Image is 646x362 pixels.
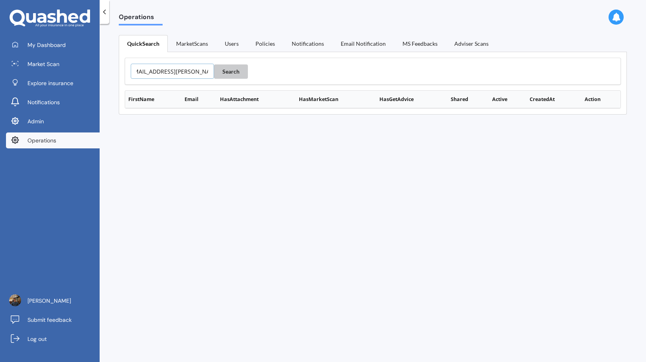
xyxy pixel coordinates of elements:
[214,64,248,79] button: Search
[6,94,100,110] a: Notifications
[27,98,60,106] span: Notifications
[216,35,247,52] a: Users
[6,312,100,328] a: Submit feedback
[217,91,296,108] th: HasAttachment
[6,56,100,72] a: Market Scan
[168,35,216,52] a: MarketScans
[283,35,332,52] a: Notifications
[247,35,283,52] a: Policies
[6,331,100,347] a: Log out
[446,35,497,52] a: Adviser Scans
[27,136,56,144] span: Operations
[6,132,100,148] a: Operations
[27,297,71,305] span: [PERSON_NAME]
[448,91,489,108] th: Shared
[6,37,100,53] a: My Dashboard
[125,91,182,108] th: FirstName
[27,335,47,343] span: Log out
[6,113,100,129] a: Admin
[582,91,621,108] th: Action
[394,35,446,52] a: MS Feedbacks
[119,13,163,24] span: Operations
[119,35,168,52] a: QuickSearch
[296,91,376,108] th: HasMarketScan
[27,117,44,125] span: Admin
[27,60,59,68] span: Market Scan
[6,75,100,91] a: Explore insurance
[27,41,66,49] span: My Dashboard
[182,91,217,108] th: Email
[332,35,394,52] a: Email Notification
[6,293,100,309] a: [PERSON_NAME]
[131,64,214,79] input: Type email to search...
[489,91,527,108] th: Active
[376,91,448,108] th: HasGetAdvice
[9,294,21,306] img: ACg8ocJLa-csUtcL-80ItbA20QSwDJeqfJvWfn8fgM9RBEIPTcSLDHdf=s96-c
[27,79,73,87] span: Explore insurance
[526,91,581,108] th: CreatedAt
[27,316,72,324] span: Submit feedback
